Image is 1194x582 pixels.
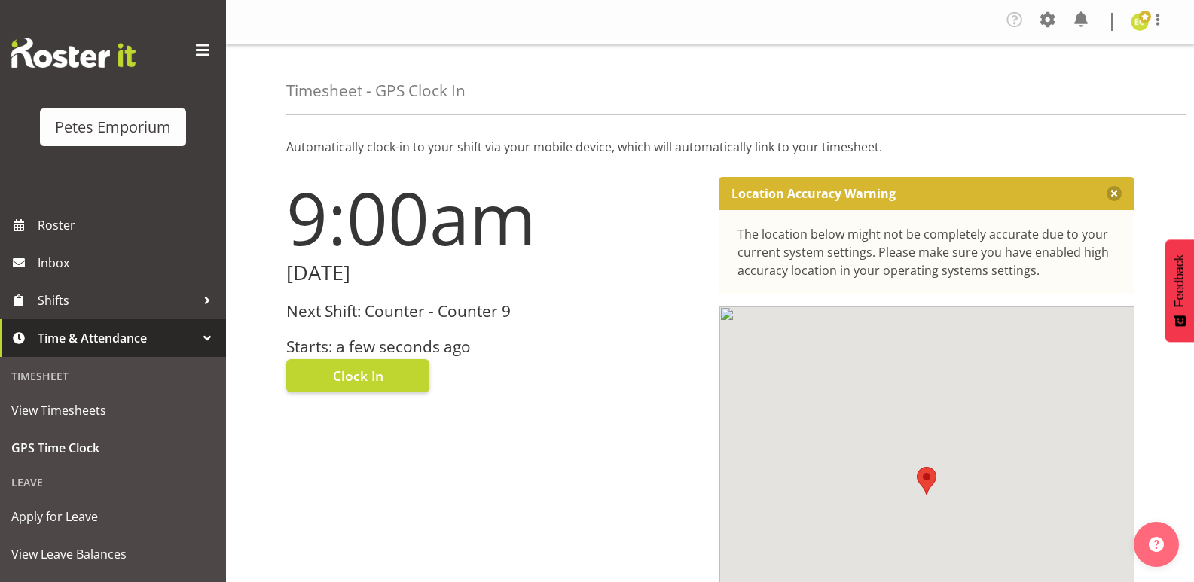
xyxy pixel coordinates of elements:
span: Time & Attendance [38,327,196,349]
button: Close message [1107,186,1122,201]
h4: Timesheet - GPS Clock In [286,82,466,99]
span: View Leave Balances [11,543,215,565]
div: Leave [4,467,222,498]
h1: 9:00am [286,177,701,258]
span: GPS Time Clock [11,437,215,459]
div: Timesheet [4,361,222,392]
a: View Leave Balances [4,535,222,573]
h2: [DATE] [286,261,701,285]
div: Petes Emporium [55,116,171,139]
span: Clock In [333,366,383,385]
span: Feedback [1173,254,1186,307]
button: Clock In [286,359,429,392]
img: Rosterit website logo [11,38,136,68]
img: emma-croft7499.jpg [1131,13,1149,31]
a: GPS Time Clock [4,429,222,467]
button: Feedback - Show survey [1165,239,1194,342]
p: Location Accuracy Warning [731,186,896,201]
span: Inbox [38,251,218,274]
div: The location below might not be completely accurate due to your current system settings. Please m... [737,225,1116,279]
span: View Timesheets [11,399,215,422]
img: help-xxl-2.png [1149,537,1164,552]
a: View Timesheets [4,392,222,429]
h3: Starts: a few seconds ago [286,338,701,355]
p: Automatically clock-in to your shift via your mobile device, which will automatically link to you... [286,138,1134,156]
span: Shifts [38,289,196,312]
a: Apply for Leave [4,498,222,535]
span: Roster [38,214,218,236]
span: Apply for Leave [11,505,215,528]
h3: Next Shift: Counter - Counter 9 [286,303,701,320]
